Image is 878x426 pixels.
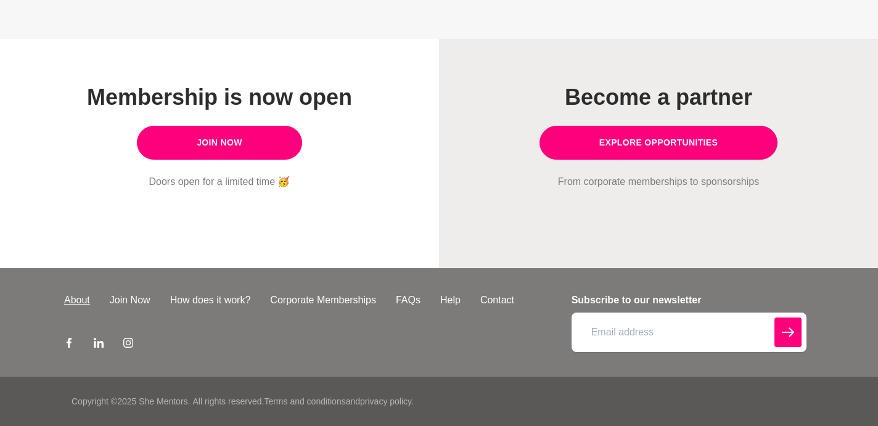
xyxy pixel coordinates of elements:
a: How does it work? [160,293,261,308]
a: privacy policy [360,396,411,406]
a: Instagram [123,337,133,352]
p: Copyright © 2025 She Mentors . [72,395,190,408]
p: From corporate memberships to sponsorships [474,174,843,189]
a: Corporate Memberships [260,293,386,308]
a: Contact [470,293,524,308]
a: Explore opportunities [540,126,778,160]
h1: Become a partner [474,83,843,111]
a: Terms and conditions [264,396,345,406]
a: LinkedIn [94,337,104,352]
input: Email address [572,313,806,352]
a: Facebook [64,337,74,352]
a: About [54,293,100,308]
a: Join Now [137,126,302,160]
p: All rights reserved. and . [192,395,413,408]
h4: Subscribe to our newsletter [572,293,806,308]
a: FAQs [386,293,430,308]
p: Doors open for a limited time 🥳 [35,174,404,189]
a: Help [430,293,470,308]
h1: Membership is now open [35,83,404,111]
a: Join Now [100,293,160,308]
